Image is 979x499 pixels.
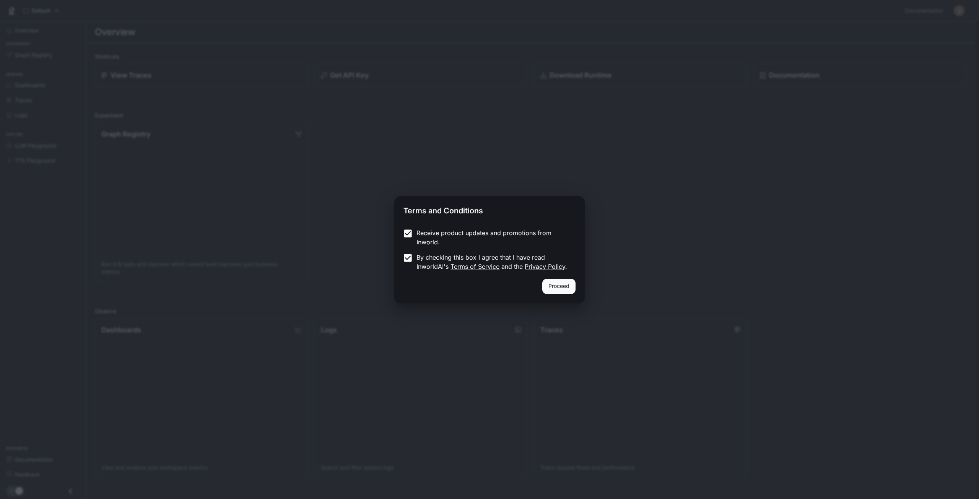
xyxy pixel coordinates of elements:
a: Privacy Policy [525,263,565,270]
p: Receive product updates and promotions from Inworld. [416,228,569,247]
h2: Terms and Conditions [394,196,585,222]
p: By checking this box I agree that I have read InworldAI's and the . [416,253,569,271]
button: Proceed [542,279,576,294]
a: Terms of Service [450,263,499,270]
